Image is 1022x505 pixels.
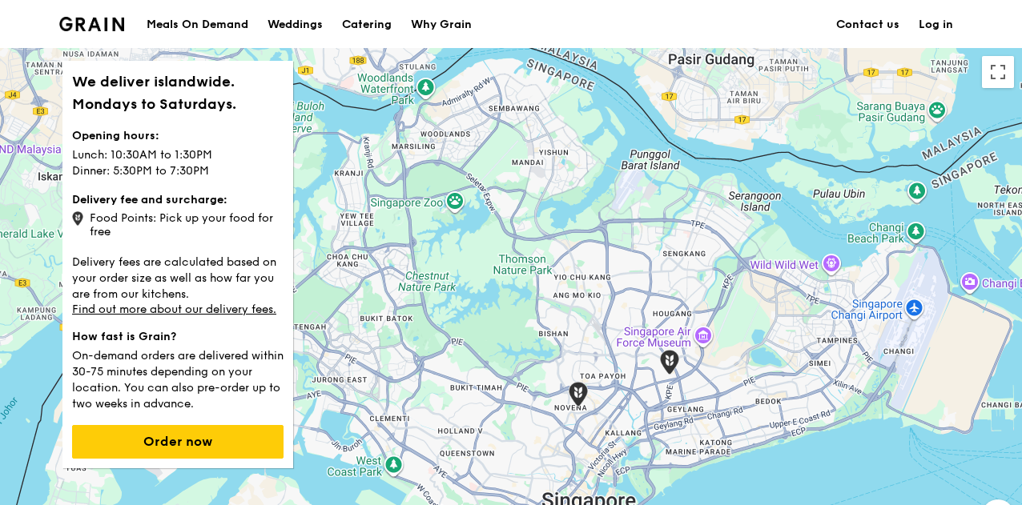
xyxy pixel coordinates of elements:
div: Weddings [268,1,323,49]
button: Toggle fullscreen view [982,56,1014,88]
a: Why Grain [401,1,481,49]
h1: We deliver islandwide. Mondays to Saturdays. [72,70,284,115]
div: Why Grain [411,1,472,49]
p: Delivery fees are calculated based on your order size as well as how far you are from our kitchens. [72,251,284,303]
a: Order now [72,435,284,449]
p: On-demand orders are delivered within 30-75 minutes depending on your location. You can also pre-... [72,345,284,412]
a: Log in [909,1,963,49]
div: Catering [342,1,392,49]
strong: Delivery fee and surcharge: [72,193,227,206]
div: Meals On Demand [147,1,248,49]
a: Weddings [258,1,332,49]
a: Catering [332,1,401,49]
a: Find out more about our delivery fees. [72,303,276,316]
p: Lunch: 10:30AM to 1:30PM Dinner: 5:30PM to 7:30PM [72,144,284,179]
img: icon-grain-marker.0ca718ca.png [72,211,83,226]
img: Grain [59,17,124,31]
strong: Opening hours: [72,129,159,142]
button: Order now [72,425,284,459]
div: Food Points: Pick up your food for free [72,208,284,238]
a: Contact us [827,1,909,49]
strong: How fast is Grain? [72,330,176,343]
